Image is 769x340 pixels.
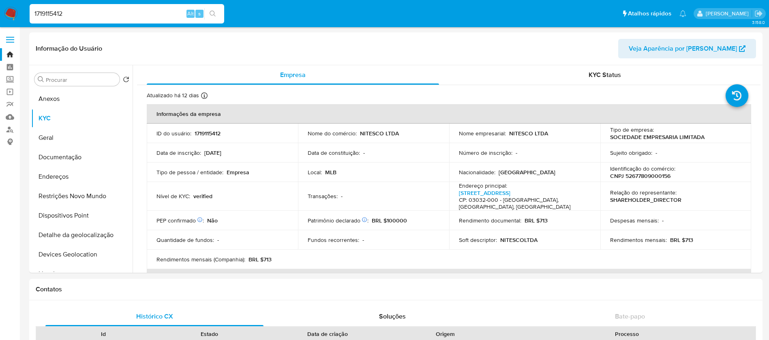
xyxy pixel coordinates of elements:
[459,169,495,176] p: Nacionalidade :
[670,236,693,244] p: BRL $713
[610,133,705,141] p: SOCIEDADE EMPRESARIA LIMITADA
[500,236,538,244] p: NITESCOLTDA
[610,236,667,244] p: Rendimentos mensais :
[31,167,133,186] button: Endereços
[754,9,763,18] a: Sair
[156,256,245,263] p: Rendimentos mensais (Companhia) :
[610,196,681,203] p: SHAREHOLDER_DIRECTOR
[459,217,521,224] p: Rendimento documental :
[655,149,657,156] p: -
[198,10,201,17] span: s
[31,225,133,245] button: Detalhe da geolocalização
[193,192,212,200] p: verified
[459,149,512,156] p: Número de inscrição :
[204,149,221,156] p: [DATE]
[363,149,365,156] p: -
[46,76,116,83] input: Procurar
[308,236,359,244] p: Fundos recorrentes :
[516,149,517,156] p: -
[31,148,133,167] button: Documentação
[156,130,191,137] p: ID do usuário :
[31,186,133,206] button: Restrições Novo Mundo
[162,330,257,338] div: Estado
[136,312,173,321] span: Histórico CX
[610,126,654,133] p: Tipo de empresa :
[628,9,671,18] span: Atalhos rápidos
[372,217,407,224] p: BRL $100000
[147,269,751,289] th: Detalhes de contato
[341,192,343,200] p: -
[156,192,190,200] p: Nível de KYC :
[459,236,497,244] p: Soft descriptor :
[30,9,224,19] input: Pesquise usuários ou casos...
[280,70,306,79] span: Empresa
[156,169,223,176] p: Tipo de pessoa / entidade :
[308,192,338,200] p: Transações :
[56,330,151,338] div: Id
[509,130,548,137] p: NITESCO LTDA
[610,189,677,196] p: Relação do representante :
[706,10,752,17] p: weverton.gomes@mercadopago.com.br
[525,217,548,224] p: BRL $713
[156,217,204,224] p: PEP confirmado :
[362,236,364,244] p: -
[38,76,44,83] button: Procurar
[31,206,133,225] button: Dispositivos Point
[615,312,645,321] span: Bate-papo
[308,169,322,176] p: Local :
[662,217,664,224] p: -
[610,149,652,156] p: Sujeito obrigado :
[187,10,194,17] span: Alt
[123,76,129,85] button: Retornar ao pedido padrão
[459,130,506,137] p: Nome empresarial :
[217,236,219,244] p: -
[156,149,201,156] p: Data de inscrição :
[360,130,399,137] p: NITESCO LTDA
[36,285,756,293] h1: Contatos
[379,312,406,321] span: Soluções
[308,130,357,137] p: Nome do comércio :
[679,10,686,17] a: Notificações
[398,330,493,338] div: Origem
[195,130,221,137] p: 1719115412
[610,172,670,180] p: CNPJ 52677809000156
[610,165,675,172] p: Identificação do comércio :
[31,109,133,128] button: KYC
[610,217,659,224] p: Despesas mensais :
[31,245,133,264] button: Devices Geolocation
[459,182,507,189] p: Endereço principal :
[459,197,587,211] h4: CP: 03032-000 - [GEOGRAPHIC_DATA], [GEOGRAPHIC_DATA], [GEOGRAPHIC_DATA]
[36,45,102,53] h1: Informação do Usuário
[499,169,555,176] p: [GEOGRAPHIC_DATA]
[31,89,133,109] button: Anexos
[629,39,737,58] span: Veja Aparência por [PERSON_NAME]
[248,256,272,263] p: BRL $713
[204,8,221,19] button: search-icon
[618,39,756,58] button: Veja Aparência por [PERSON_NAME]
[589,70,621,79] span: KYC Status
[268,330,387,338] div: Data de criação
[31,264,133,284] button: Lista Interna
[147,104,751,124] th: Informações da empresa
[459,189,510,197] a: [STREET_ADDRESS]
[504,330,750,338] div: Processo
[325,169,336,176] p: MLB
[207,217,218,224] p: Não
[308,149,360,156] p: Data de constituição :
[308,217,368,224] p: Patrimônio declarado :
[31,128,133,148] button: Geral
[156,236,214,244] p: Quantidade de fundos :
[147,92,199,99] p: Atualizado há 12 dias
[227,169,249,176] p: Empresa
